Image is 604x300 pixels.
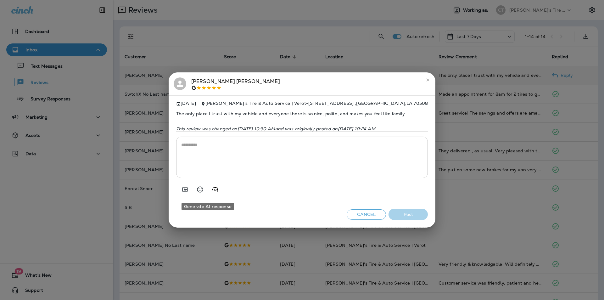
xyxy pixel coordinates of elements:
[209,183,221,196] button: Generate AI response
[176,101,196,106] span: [DATE]
[179,183,191,196] button: Add in a premade template
[194,183,206,196] button: Select an emoji
[275,126,375,132] span: and was originally posted on [DATE] 10:24 AM
[423,75,433,85] button: close
[176,126,428,131] p: This review was changed on [DATE] 10:30 AM
[176,106,428,121] span: The only place I trust with my vehicle and everyone there is so nice, polite, and makes you feel ...
[182,203,234,210] div: Generate AI response
[191,77,280,91] div: [PERSON_NAME] [PERSON_NAME]
[347,209,386,220] button: Cancel
[205,100,428,106] span: [PERSON_NAME]'s Tire & Auto Service | Verot - [STREET_ADDRESS] , [GEOGRAPHIC_DATA] , LA 70508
